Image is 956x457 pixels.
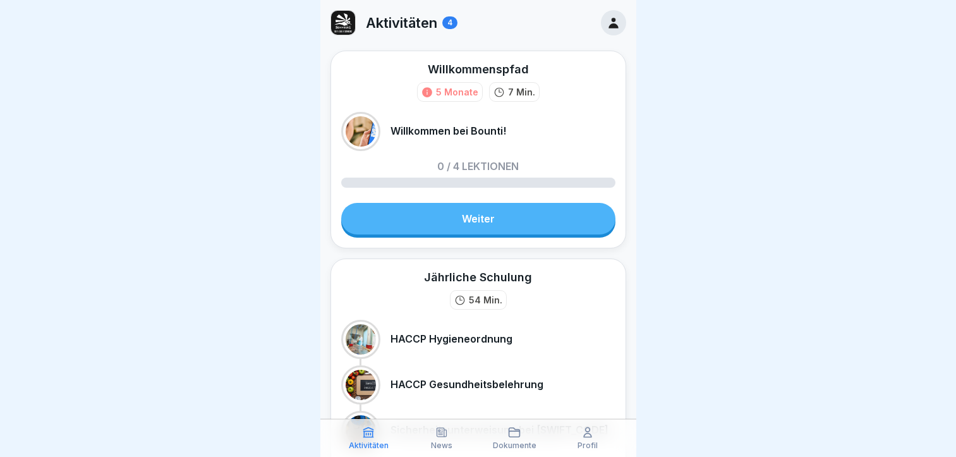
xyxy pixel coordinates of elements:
[366,15,437,31] p: Aktivitäten
[442,16,457,29] div: 4
[331,11,355,35] img: zazc8asra4ka39jdtci05bj8.png
[508,85,535,99] p: 7 Min.
[436,85,478,99] div: 5 Monate
[493,441,536,450] p: Dokumente
[390,125,506,137] p: Willkommen bei Bounti!
[469,293,502,307] p: 54 Min.
[424,269,532,285] div: Jährliche Schulung
[578,441,598,450] p: Profil
[341,203,615,235] a: Weiter
[390,333,512,345] p: HACCP Hygieneordnung
[428,61,529,77] div: Willkommenspfad
[431,441,452,450] p: News
[437,161,519,171] p: 0 / 4 Lektionen
[349,441,389,450] p: Aktivitäten
[390,379,543,391] p: HACCP Gesundheitsbelehrung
